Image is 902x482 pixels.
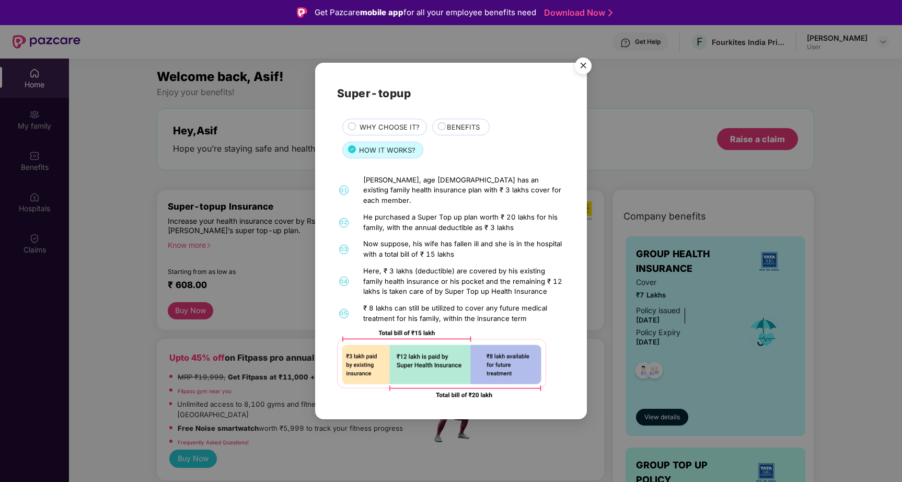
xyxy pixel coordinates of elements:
img: Stroke [608,7,612,18]
span: 03 [339,245,349,254]
div: Here, ₹ 3 lakhs (deductible) are covered by his existing family health insurance or his pocket an... [363,266,563,297]
span: 05 [339,309,349,318]
span: HOW IT WORKS? [359,145,415,156]
img: Logo [297,7,307,18]
div: [PERSON_NAME], age [DEMOGRAPHIC_DATA] has an existing family health insurance plan with ₹ 3 lakhs... [363,175,563,206]
div: He purchased a Super Top up plan worth ₹ 20 lakhs for his family, with the annual deductible as ₹... [363,212,563,233]
span: 04 [339,277,349,286]
span: WHY CHOOSE IT? [360,122,420,133]
span: 01 [339,186,349,195]
span: 02 [339,218,349,227]
img: 92ad5f425632aafc39dd5e75337fe900.png [337,330,546,398]
div: ₹ 8 lakhs can still be utilized to cover any future medical treatment for his family, within the ... [363,303,563,324]
h2: Super-topup [337,85,565,102]
span: BENEFITS [447,122,480,133]
a: Download Now [544,7,609,18]
button: Close [569,53,597,81]
strong: mobile app [360,7,403,17]
div: Now suppose, his wife has fallen ill and she is in the hospital with a total bill of ₹ 15 lakhs [363,239,563,260]
img: svg+xml;base64,PHN2ZyB4bWxucz0iaHR0cDovL3d3dy53My5vcmcvMjAwMC9zdmciIHdpZHRoPSI1NiIgaGVpZ2h0PSI1Ni... [569,53,598,82]
div: Get Pazcare for all your employee benefits need [315,6,536,19]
